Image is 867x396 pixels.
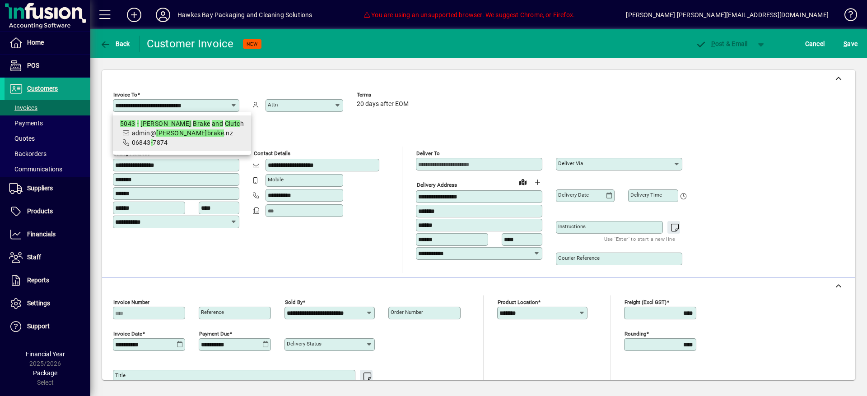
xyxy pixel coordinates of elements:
[287,341,322,347] mat-label: Delivery status
[5,315,90,338] a: Support
[5,246,90,269] a: Staff
[625,299,667,305] mat-label: Freight (excl GST)
[516,175,530,189] a: View on map
[5,100,90,115] a: Invoices
[268,101,278,108] mat-label: Attn
[5,200,90,223] a: Products
[9,135,35,142] span: Quotes
[151,139,153,146] em: -
[711,40,715,47] span: P
[33,369,57,377] span: Package
[26,350,65,358] span: Financial Year
[5,131,90,146] a: Quotes
[625,331,646,337] mat-label: Rounding
[5,161,90,177] a: Communications
[530,175,545,189] button: Choose address
[27,322,50,330] span: Support
[9,120,43,127] span: Payments
[27,253,41,261] span: Staff
[199,331,229,337] mat-label: Payment due
[416,150,440,157] mat-label: Deliver To
[803,36,827,52] button: Cancel
[5,292,90,315] a: Settings
[9,104,37,111] span: Invoices
[193,120,210,127] em: Brake
[120,119,244,129] div: h
[630,192,662,198] mat-label: Delivery time
[120,7,149,23] button: Add
[357,101,409,108] span: 20 days after EOM
[98,36,132,52] button: Back
[5,55,90,77] a: POS
[115,372,126,378] mat-label: Title
[558,255,600,261] mat-label: Courier Reference
[177,8,312,22] div: Hawkes Bay Packaging and Cleaning Solutions
[691,36,752,52] button: Post & Email
[391,309,423,315] mat-label: Order number
[207,129,224,137] em: brake
[212,120,223,127] em: and
[268,176,284,183] mat-label: Mobile
[225,120,240,127] em: Clutc
[27,207,53,215] span: Products
[626,8,829,22] div: [PERSON_NAME] [PERSON_NAME][EMAIL_ADDRESS][DOMAIN_NAME]
[140,120,191,127] em: [PERSON_NAME]
[838,2,856,31] a: Knowledge Base
[132,139,168,146] span: 06843 7874
[9,166,62,173] span: Communications
[147,37,234,51] div: Customer Invoice
[285,299,303,305] mat-label: Sold by
[120,120,135,127] em: 5043
[227,143,242,158] button: Copy to Delivery address
[113,92,137,98] mat-label: Invoice To
[844,40,847,47] span: S
[156,129,207,137] em: [PERSON_NAME]
[113,115,251,151] mat-option: 5043 - Napier Brake and Clutch
[213,143,227,157] a: View on map
[27,62,39,69] span: POS
[113,299,149,305] mat-label: Invoice number
[247,41,258,47] span: NEW
[5,115,90,131] a: Payments
[27,299,50,307] span: Settings
[5,146,90,161] a: Backorders
[132,129,233,137] span: admin@ .nz
[27,85,58,92] span: Customers
[9,150,47,157] span: Backorders
[137,120,139,127] em: -
[27,184,53,192] span: Suppliers
[498,299,538,305] mat-label: Product location
[149,7,177,23] button: Profile
[27,230,56,238] span: Financials
[5,223,90,246] a: Financials
[201,309,224,315] mat-label: Reference
[113,331,142,337] mat-label: Invoice date
[90,36,140,52] app-page-header-button: Back
[357,92,411,98] span: Terms
[805,37,825,51] span: Cancel
[27,276,49,284] span: Reports
[558,160,583,166] mat-label: Deliver via
[5,269,90,292] a: Reports
[604,234,675,244] mat-hint: Use 'Enter' to start a new line
[558,192,589,198] mat-label: Delivery date
[5,32,90,54] a: Home
[695,40,748,47] span: ost & Email
[5,177,90,200] a: Suppliers
[100,40,130,47] span: Back
[558,223,586,230] mat-label: Instructions
[364,11,575,18] span: You are using an unsupported browser. We suggest Chrome, or Firefox.
[844,37,858,51] span: ave
[841,36,860,52] button: Save
[27,39,44,46] span: Home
